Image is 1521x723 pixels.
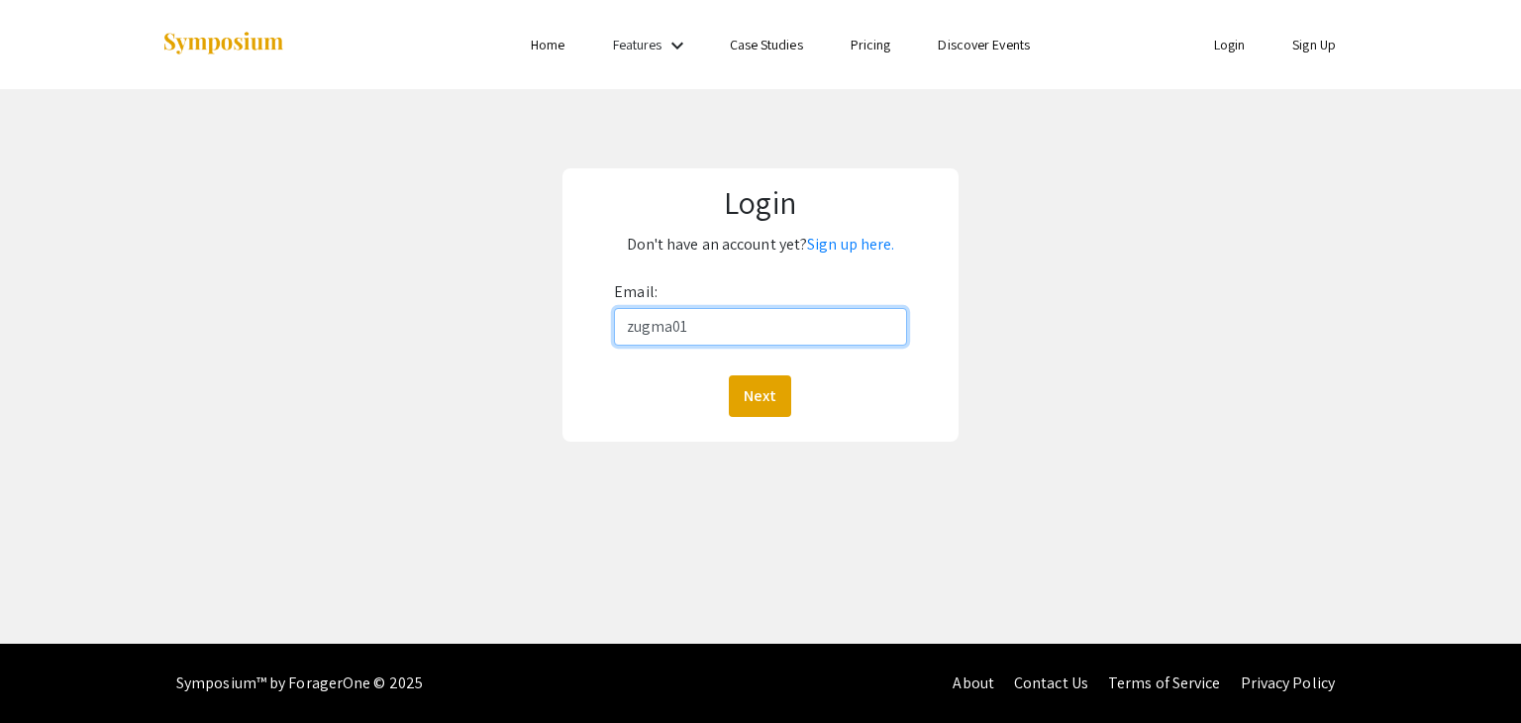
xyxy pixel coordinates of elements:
iframe: Chat [15,634,84,708]
button: Next [729,375,791,417]
a: Privacy Policy [1241,672,1335,693]
img: Symposium by ForagerOne [161,31,285,57]
a: Login [1214,36,1246,53]
p: Don't have an account yet? [577,229,943,260]
a: Sign Up [1292,36,1336,53]
label: Email: [614,276,658,308]
a: Terms of Service [1108,672,1221,693]
a: Features [613,36,662,53]
a: About [953,672,994,693]
h1: Login [577,183,943,221]
mat-icon: Expand Features list [665,34,689,57]
a: Home [531,36,564,53]
a: Pricing [851,36,891,53]
div: Symposium™ by ForagerOne © 2025 [176,644,423,723]
a: Discover Events [938,36,1030,53]
a: Sign up here. [807,234,894,255]
a: Case Studies [730,36,803,53]
a: Contact Us [1014,672,1088,693]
